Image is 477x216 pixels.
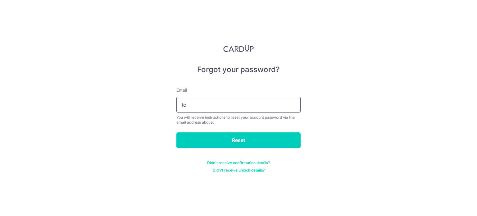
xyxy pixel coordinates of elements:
div: You will receive instructions to reset your account password via the email address above. [176,115,301,125]
input: Enter your Email [176,97,301,113]
label: Email [176,87,187,93]
img: CardUp Logo [223,45,254,52]
a: Didn't receive confirmation details? [207,160,270,165]
input: Reset [176,132,301,148]
a: Didn't receive unlock details? [213,168,265,173]
h5: Forgot your password? [176,65,301,75]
